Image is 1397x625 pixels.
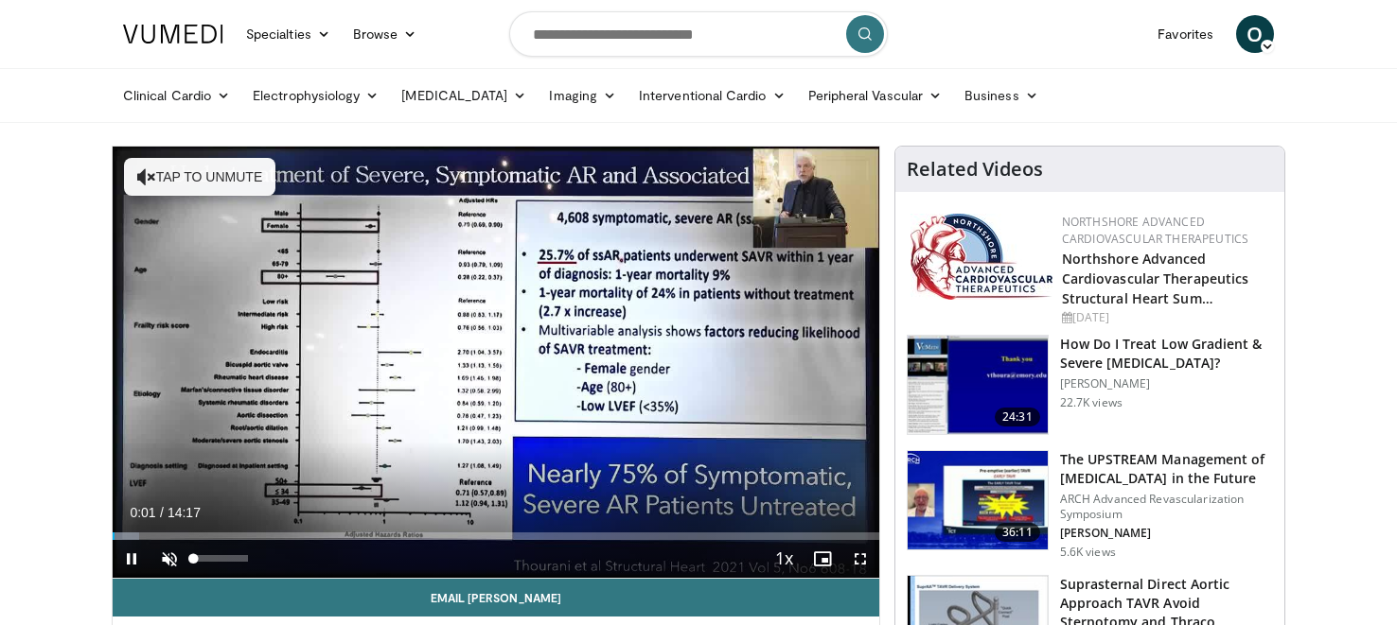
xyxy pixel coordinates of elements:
[1062,214,1249,247] a: NorthShore Advanced Cardiovascular Therapeutics
[1062,309,1269,326] div: [DATE]
[911,214,1052,300] img: 45d48ad7-5dc9-4e2c-badc-8ed7b7f471c1.jpg.150x105_q85_autocrop_double_scale_upscale_version-0.2.jpg
[235,15,342,53] a: Specialties
[908,451,1048,549] img: a6e1f2f4-af78-4c35-bad6-467630622b8c.150x105_q85_crop-smart_upscale.jpg
[766,540,804,578] button: Playback Rate
[953,77,1050,114] a: Business
[124,158,275,196] button: Tap to unmute
[150,540,188,578] button: Unmute
[168,505,201,520] span: 14:17
[538,77,628,114] a: Imaging
[1060,450,1273,488] h3: The UPSTREAM Management of [MEDICAL_DATA] in the Future
[1236,15,1274,53] a: O
[113,532,879,540] div: Progress Bar
[1146,15,1225,53] a: Favorites
[908,336,1048,434] img: tyLS_krZ8-0sGT9n4xMDoxOjB1O8AjAz.150x105_q85_crop-smart_upscale.jpg
[1060,335,1273,373] h3: How Do I Treat Low Gradient & Severe [MEDICAL_DATA]?
[1060,545,1116,560] p: 5.6K views
[804,540,841,578] button: Enable picture-in-picture mode
[241,77,390,114] a: Electrophysiology
[160,505,164,520] span: /
[1062,250,1249,307] a: Northshore Advanced Cardiovascular Therapeutics Structural Heart Sum…
[1060,376,1273,391] p: [PERSON_NAME]
[797,77,953,114] a: Peripheral Vascular
[1060,492,1273,522] p: ARCH Advanced Revascularization Symposium
[841,540,879,578] button: Fullscreen
[130,505,155,520] span: 0:01
[509,11,888,57] input: Search topics, interventions
[193,555,247,562] div: Volume Level
[995,523,1040,542] span: 36:11
[907,450,1273,560] a: 36:11 The UPSTREAM Management of [MEDICAL_DATA] in the Future ARCH Advanced Revascularization Sym...
[113,540,150,578] button: Pause
[907,158,1043,181] h4: Related Videos
[1060,526,1273,541] p: [PERSON_NAME]
[342,15,429,53] a: Browse
[1060,395,1123,410] p: 22.7K views
[390,77,538,114] a: [MEDICAL_DATA]
[112,77,241,114] a: Clinical Cardio
[113,147,879,579] video-js: Video Player
[113,579,879,616] a: Email [PERSON_NAME]
[628,77,797,114] a: Interventional Cardio
[123,25,223,43] img: VuMedi Logo
[907,335,1273,435] a: 24:31 How Do I Treat Low Gradient & Severe [MEDICAL_DATA]? [PERSON_NAME] 22.7K views
[995,408,1040,426] span: 24:31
